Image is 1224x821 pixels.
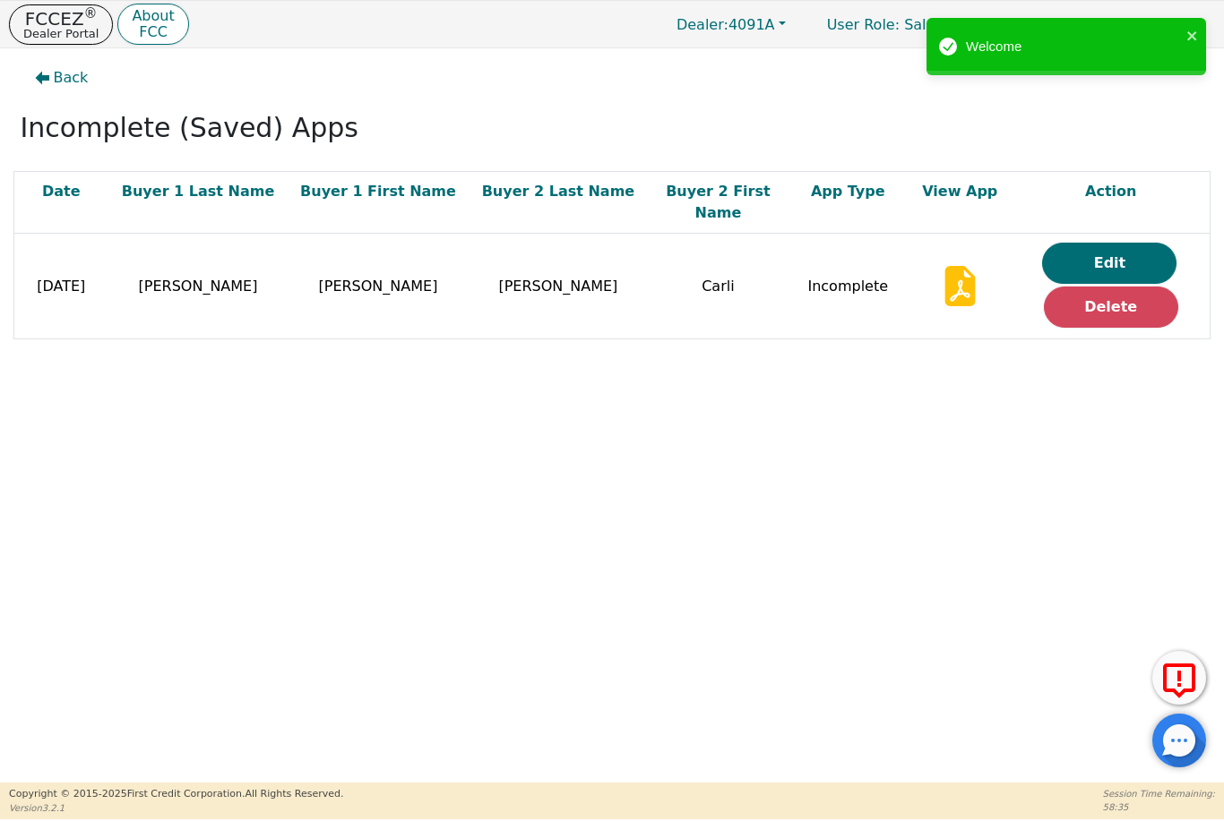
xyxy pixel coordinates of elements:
button: 4091A:[PERSON_NAME] [996,11,1215,38]
span: User Role : [827,16,900,33]
button: Edit [1042,243,1177,284]
a: User Role: Sales Rep [809,7,993,42]
p: Sales Rep [809,7,993,42]
span: Carli [702,278,734,295]
button: Report Error to FCC [1152,651,1206,705]
div: Buyer 1 First Name [292,181,463,202]
div: Buyer 2 Last Name [472,181,643,202]
div: Action [1016,181,1205,202]
button: close [1186,25,1199,46]
span: [PERSON_NAME] [139,278,258,295]
p: 58:35 [1103,800,1215,814]
span: Dealer: [677,16,728,33]
div: Buyer 2 First Name [652,181,783,224]
div: Date [19,181,104,202]
span: 4091A [677,16,775,33]
span: Incomplete [807,278,888,295]
span: [PERSON_NAME] [498,278,617,295]
button: AboutFCC [117,4,188,46]
td: [DATE] [14,234,108,339]
p: Session Time Remaining: [1103,787,1215,800]
p: FCCEZ [23,10,99,28]
div: Welcome [966,37,1181,57]
button: Dealer:4091A [658,11,805,38]
sup: ® [84,5,98,21]
div: Buyer 1 Last Name [113,181,284,202]
p: FCC [132,25,174,39]
button: FCCEZ®Dealer Portal [9,4,113,45]
p: About [132,9,174,23]
button: Back [21,57,103,98]
button: Delete [1044,286,1178,328]
span: Back [54,67,89,89]
div: View App [912,181,1007,202]
h2: Incomplete (Saved) Apps [21,112,1204,144]
span: [PERSON_NAME] [319,278,438,295]
p: Dealer Portal [23,28,99,39]
div: App Type [792,181,903,202]
p: Copyright © 2015- 2025 First Credit Corporation. [9,787,343,802]
span: All Rights Reserved. [245,788,343,800]
p: Version 3.2.1 [9,801,343,815]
